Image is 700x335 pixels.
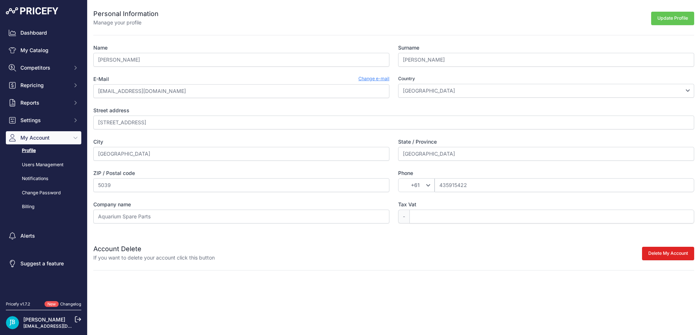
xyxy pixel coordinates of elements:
h2: Personal Information [93,9,159,19]
button: Repricing [6,79,81,92]
button: Competitors [6,61,81,74]
span: My Account [20,134,68,141]
label: Street address [93,107,694,114]
div: Pricefy v1.7.2 [6,301,30,307]
a: Change e-mail [358,75,389,83]
button: Update Profile [651,12,694,25]
a: Notifications [6,172,81,185]
span: Reports [20,99,68,106]
a: Users Management [6,159,81,171]
label: State / Province [398,138,694,145]
label: City [93,138,389,145]
a: [EMAIL_ADDRESS][DOMAIN_NAME] [23,323,100,329]
a: Dashboard [6,26,81,39]
label: Country [398,75,694,82]
p: Manage your profile [93,19,159,26]
a: Alerts [6,229,81,242]
button: My Account [6,131,81,144]
label: Company name [93,201,389,208]
span: New [44,301,59,307]
a: Suggest a feature [6,257,81,270]
span: - [398,210,409,223]
a: My Catalog [6,44,81,57]
a: Change Password [6,187,81,199]
img: Pricefy Logo [6,7,58,15]
span: Tax Vat [398,201,416,207]
label: ZIP / Postal code [93,170,389,177]
h2: Account Delete [93,244,215,254]
label: Phone [398,170,694,177]
p: If you want to delete your account click this button [93,254,215,261]
label: E-Mail [93,75,109,83]
label: Surname [398,44,694,51]
span: Repricing [20,82,68,89]
a: Billing [6,200,81,213]
nav: Sidebar [6,26,81,292]
a: [PERSON_NAME] [23,316,65,323]
button: Settings [6,114,81,127]
span: Settings [20,117,68,124]
a: Changelog [60,301,81,307]
a: Profile [6,144,81,157]
button: Delete My Account [642,247,694,260]
button: Reports [6,96,81,109]
label: Name [93,44,389,51]
span: Competitors [20,64,68,71]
